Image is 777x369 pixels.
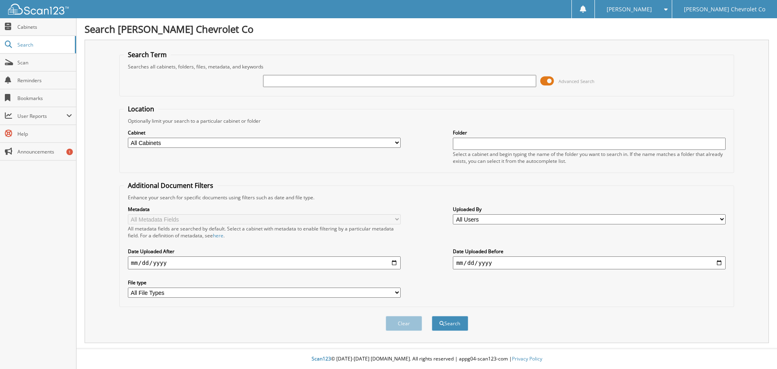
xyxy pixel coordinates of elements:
label: Date Uploaded After [128,248,401,255]
a: Privacy Policy [512,355,542,362]
span: [PERSON_NAME] [607,7,652,12]
legend: Search Term [124,50,171,59]
label: Folder [453,129,726,136]
span: [PERSON_NAME] Chevrolet Co [684,7,765,12]
span: Reminders [17,77,72,84]
button: Clear [386,316,422,331]
label: File type [128,279,401,286]
span: Scan123 [312,355,331,362]
label: Uploaded By [453,206,726,213]
span: User Reports [17,113,66,119]
input: end [453,256,726,269]
span: Announcements [17,148,72,155]
div: All metadata fields are searched by default. Select a cabinet with metadata to enable filtering b... [128,225,401,239]
legend: Additional Document Filters [124,181,217,190]
span: Help [17,130,72,137]
legend: Location [124,105,158,113]
span: Search [17,41,71,48]
span: Advanced Search [558,78,594,84]
div: 1 [66,149,73,155]
a: here [213,232,223,239]
div: Enhance your search for specific documents using filters such as date and file type. [124,194,730,201]
img: scan123-logo-white.svg [8,4,69,15]
span: Cabinets [17,23,72,30]
div: Select a cabinet and begin typing the name of the folder you want to search in. If the name match... [453,151,726,164]
div: © [DATE]-[DATE] [DOMAIN_NAME]. All rights reserved | appg04-scan123-com | [76,349,777,369]
h1: Search [PERSON_NAME] Chevrolet Co [85,22,769,36]
input: start [128,256,401,269]
div: Searches all cabinets, folders, files, metadata, and keywords [124,63,730,70]
button: Search [432,316,468,331]
span: Bookmarks [17,95,72,102]
label: Metadata [128,206,401,213]
span: Scan [17,59,72,66]
div: Optionally limit your search to a particular cabinet or folder [124,117,730,124]
label: Cabinet [128,129,401,136]
label: Date Uploaded Before [453,248,726,255]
